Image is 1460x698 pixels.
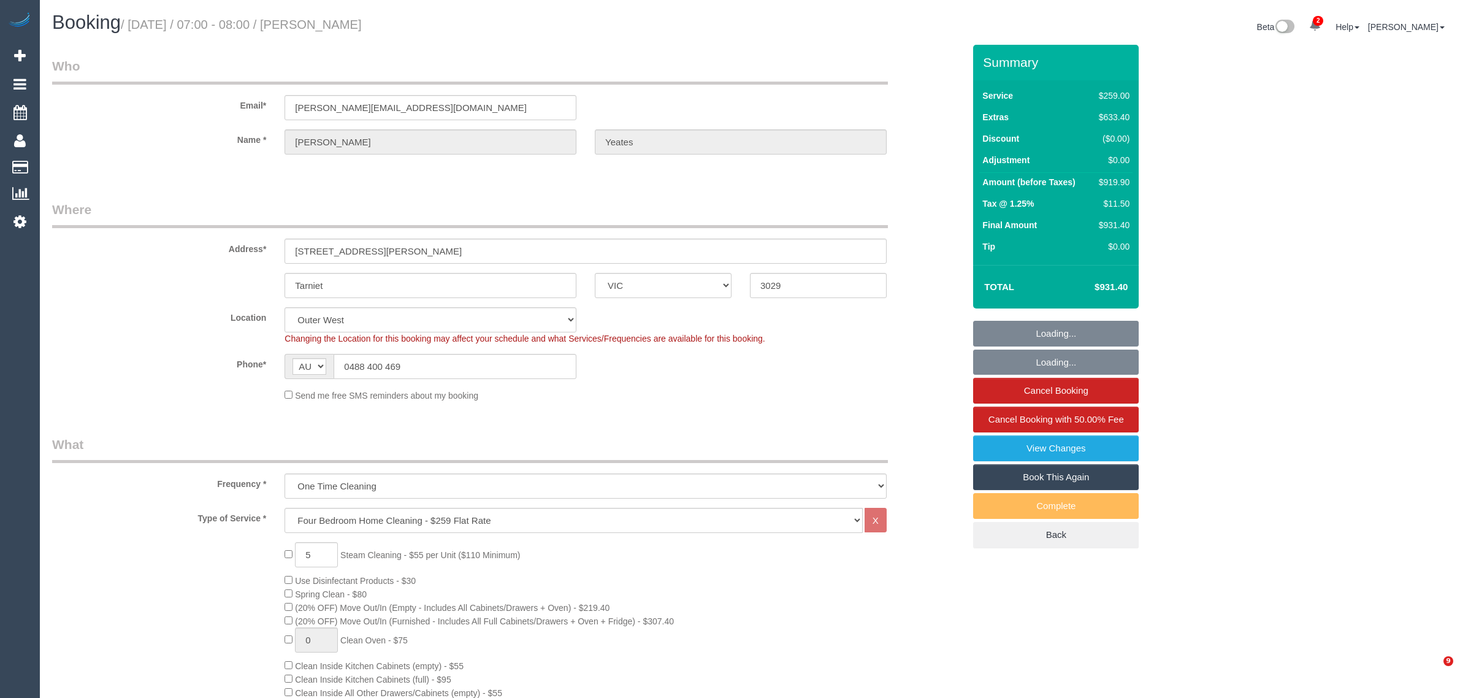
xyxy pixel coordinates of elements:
label: Extras [982,111,1009,123]
label: Frequency * [43,474,275,490]
span: Clean Inside Kitchen Cabinets (empty) - $55 [295,661,464,671]
label: Type of Service * [43,508,275,524]
label: Phone* [43,354,275,370]
label: Email* [43,95,275,112]
label: Tip [982,240,995,253]
span: Cancel Booking with 50.00% Fee [988,414,1124,424]
label: Amount (before Taxes) [982,176,1075,188]
iframe: Intercom live chat [1418,656,1448,686]
a: Cancel Booking with 50.00% Fee [973,407,1139,432]
legend: Where [52,201,888,228]
label: Location [43,307,275,324]
span: Booking [52,12,121,33]
h3: Summary [983,55,1133,69]
span: Clean Inside Kitchen Cabinets (full) - $95 [295,675,451,685]
label: Tax @ 1.25% [982,198,1034,210]
h4: $931.40 [1058,282,1128,293]
a: 2 [1303,12,1327,39]
label: Discount [982,132,1019,145]
a: Beta [1257,22,1295,32]
span: 9 [1443,656,1453,666]
small: / [DATE] / 07:00 - 08:00 / [PERSON_NAME] [121,18,362,31]
legend: What [52,435,888,463]
label: Adjustment [982,154,1030,166]
input: Email* [285,95,576,120]
span: Clean Oven - $75 [340,635,408,645]
span: 2 [1313,16,1323,26]
div: $259.00 [1094,90,1129,102]
a: Back [973,522,1139,548]
a: Help [1336,22,1359,32]
span: Clean Inside All Other Drawers/Cabinets (empty) - $55 [295,688,502,698]
input: Suburb* [285,273,576,298]
div: $11.50 [1094,198,1129,210]
legend: Who [52,57,888,85]
img: New interface [1274,20,1294,36]
span: (20% OFF) Move Out/In (Furnished - Includes All Full Cabinets/Drawers + Oven + Fridge) - $307.40 [295,616,674,626]
span: Send me free SMS reminders about my booking [295,391,478,401]
label: Name * [43,129,275,146]
div: $919.90 [1094,176,1129,188]
img: Automaid Logo [7,12,32,29]
div: $0.00 [1094,154,1129,166]
input: Post Code* [750,273,887,298]
span: Spring Clean - $80 [295,589,367,599]
div: ($0.00) [1094,132,1129,145]
a: Book This Again [973,464,1139,490]
span: (20% OFF) Move Out/In (Empty - Includes All Cabinets/Drawers + Oven) - $219.40 [295,603,610,613]
a: View Changes [973,435,1139,461]
div: $633.40 [1094,111,1129,123]
input: Last Name* [595,129,887,155]
a: Cancel Booking [973,378,1139,404]
span: Steam Cleaning - $55 per Unit ($110 Minimum) [340,550,520,560]
input: Phone* [334,354,576,379]
span: Changing the Location for this booking may affect your schedule and what Services/Frequencies are... [285,334,765,343]
span: Use Disinfectant Products - $30 [295,576,416,586]
a: [PERSON_NAME] [1368,22,1445,32]
label: Service [982,90,1013,102]
label: Address* [43,239,275,255]
label: Final Amount [982,219,1037,231]
strong: Total [984,282,1014,292]
input: First Name* [285,129,576,155]
div: $0.00 [1094,240,1129,253]
div: $931.40 [1094,219,1129,231]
